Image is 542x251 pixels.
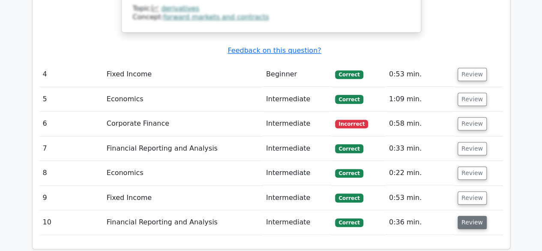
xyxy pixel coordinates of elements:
span: Correct [335,169,363,178]
td: Fixed Income [103,62,263,87]
td: 8 [39,161,103,185]
a: Feedback on this question? [228,46,321,54]
td: 0:22 min. [386,161,454,185]
span: Correct [335,144,363,153]
span: Correct [335,218,363,227]
div: Topic: [133,4,410,13]
span: Correct [335,194,363,202]
td: Corporate Finance [103,112,263,136]
span: Correct [335,95,363,103]
button: Review [458,68,487,81]
span: Correct [335,70,363,79]
td: Financial Reporting and Analysis [103,136,263,161]
button: Review [458,142,487,155]
td: 0:53 min. [386,186,454,210]
span: Incorrect [335,120,368,128]
td: Intermediate [263,161,332,185]
td: 9 [39,186,103,210]
td: 7 [39,136,103,161]
td: Economics [103,161,263,185]
td: 6 [39,112,103,136]
td: Intermediate [263,210,332,235]
button: Review [458,93,487,106]
td: 10 [39,210,103,235]
td: 0:36 min. [386,210,454,235]
td: 0:58 min. [386,112,454,136]
td: 0:53 min. [386,62,454,87]
td: Financial Reporting and Analysis [103,210,263,235]
button: Review [458,191,487,205]
td: 0:33 min. [386,136,454,161]
td: Fixed Income [103,186,263,210]
a: forward markets and contracts [163,13,269,21]
td: 5 [39,87,103,112]
button: Review [458,117,487,130]
div: Concept: [133,13,410,22]
td: Economics [103,87,263,112]
td: 1:09 min. [386,87,454,112]
a: derivatives [161,4,199,12]
td: Intermediate [263,186,332,210]
td: Beginner [263,62,332,87]
button: Review [458,216,487,229]
td: Intermediate [263,87,332,112]
td: Intermediate [263,136,332,161]
td: Intermediate [263,112,332,136]
button: Review [458,166,487,180]
td: 4 [39,62,103,87]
